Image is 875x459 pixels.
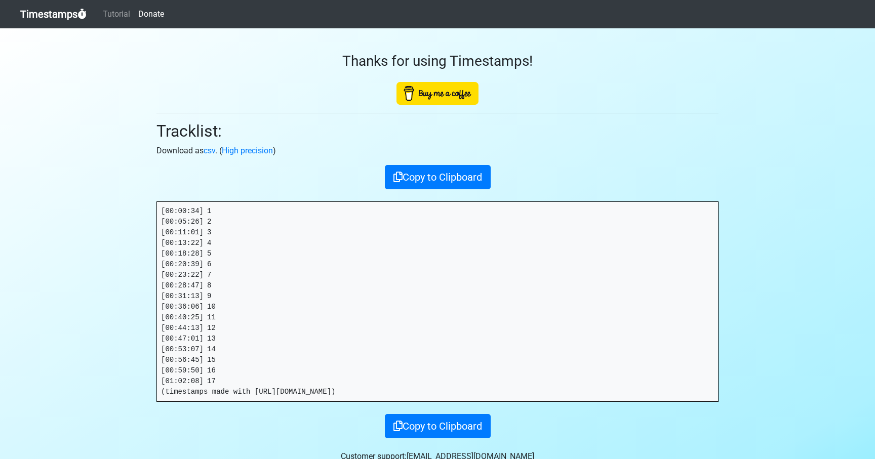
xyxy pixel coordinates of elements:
[385,165,491,189] button: Copy to Clipboard
[396,82,479,105] img: Buy Me A Coffee
[385,414,491,438] button: Copy to Clipboard
[134,4,168,24] a: Donate
[156,121,719,141] h2: Tracklist:
[156,145,719,157] p: Download as . ( )
[222,146,273,155] a: High precision
[157,202,718,401] pre: [00:00:34] 1 [00:05:26] 2 [00:11:01] 3 [00:13:22] 4 [00:18:28] 5 [00:20:39] 6 [00:23:22] 7 [00:28...
[156,53,719,70] h3: Thanks for using Timestamps!
[20,4,87,24] a: Timestamps
[99,4,134,24] a: Tutorial
[204,146,215,155] a: csv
